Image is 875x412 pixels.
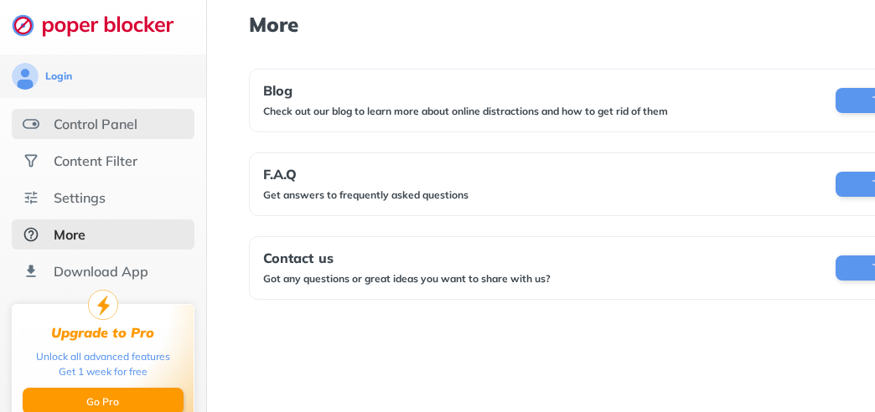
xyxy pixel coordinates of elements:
div: Login [45,70,72,83]
div: Content Filter [54,152,137,169]
div: Got any questions or great ideas you want to share with us? [263,272,551,286]
div: Get answers to frequently asked questions [263,188,469,202]
div: Control Panel [54,116,137,132]
div: Get 1 week for free [59,364,148,379]
img: features.svg [23,116,39,132]
img: download-app.svg [23,263,39,280]
div: More [54,226,85,243]
div: Unlock all advanced features [36,349,170,364]
img: upgrade-to-pro.svg [88,290,118,320]
div: Upgrade to Pro [52,325,155,341]
div: Settings [54,189,106,206]
img: settings.svg [23,189,39,206]
img: social.svg [23,152,39,169]
div: Download App [54,263,148,280]
img: about-selected.svg [23,226,39,243]
div: Contact us [263,250,551,265]
div: Check out our blog to learn more about online distractions and how to get rid of them [263,105,668,118]
div: Blog [263,83,668,98]
div: F.A.Q [263,167,469,182]
img: logo-webpage.svg [12,13,192,37]
img: avatar.svg [12,63,39,90]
